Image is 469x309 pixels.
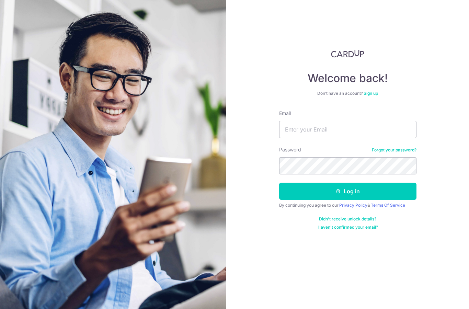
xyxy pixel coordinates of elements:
label: Password [279,146,301,153]
a: Forgot your password? [372,147,416,153]
div: Don’t have an account? [279,91,416,96]
a: Privacy Policy [339,203,367,208]
div: By continuing you agree to our & [279,203,416,208]
a: Didn't receive unlock details? [319,216,376,222]
img: CardUp Logo [331,49,365,58]
button: Log in [279,183,416,200]
a: Haven't confirmed your email? [318,225,378,230]
a: Sign up [364,91,378,96]
h4: Welcome back! [279,71,416,85]
label: Email [279,110,291,117]
a: Terms Of Service [371,203,405,208]
input: Enter your Email [279,121,416,138]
